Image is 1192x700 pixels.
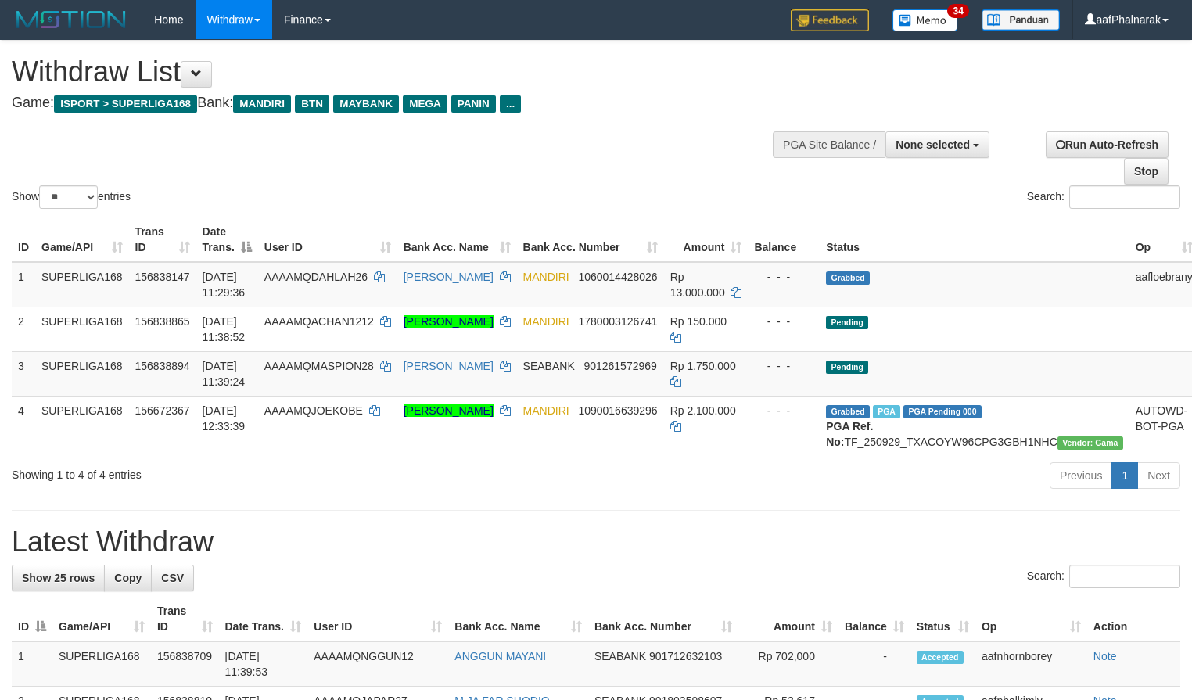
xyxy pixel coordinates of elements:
span: Copy 1060014428026 to clipboard [578,271,657,283]
td: SUPERLIGA168 [35,262,129,307]
th: Bank Acc. Name: activate to sort column ascending [448,597,588,641]
span: Copy 1090016639296 to clipboard [578,404,657,417]
span: Marked by aafsengchandara [873,405,900,418]
th: Amount: activate to sort column ascending [738,597,838,641]
a: Copy [104,565,152,591]
span: Copy 901712632103 to clipboard [649,650,722,662]
th: Action [1087,597,1180,641]
label: Show entries [12,185,131,209]
span: ... [500,95,521,113]
td: Rp 702,000 [738,641,838,687]
td: 1 [12,262,35,307]
label: Search: [1027,565,1180,588]
td: SUPERLIGA168 [35,351,129,396]
a: 1 [1111,462,1138,489]
th: Balance [748,217,820,262]
th: Trans ID: activate to sort column ascending [151,597,219,641]
th: Status: activate to sort column ascending [910,597,975,641]
span: Rp 2.100.000 [670,404,736,417]
td: 1 [12,641,52,687]
span: MANDIRI [523,271,569,283]
th: Balance: activate to sort column ascending [838,597,910,641]
span: ISPORT > SUPERLIGA168 [54,95,197,113]
a: Next [1137,462,1180,489]
td: SUPERLIGA168 [35,307,129,351]
div: Showing 1 to 4 of 4 entries [12,461,485,483]
span: None selected [896,138,970,151]
a: Previous [1050,462,1112,489]
span: MANDIRI [523,404,569,417]
td: 2 [12,307,35,351]
span: PANIN [451,95,496,113]
td: SUPERLIGA168 [52,641,151,687]
img: panduan.png [982,9,1060,31]
th: Bank Acc. Number: activate to sort column ascending [588,597,738,641]
span: MEGA [403,95,447,113]
th: ID: activate to sort column descending [12,597,52,641]
td: - [838,641,910,687]
th: Op: activate to sort column ascending [975,597,1087,641]
span: Vendor URL: https://trx31.1velocity.biz [1057,436,1123,450]
span: Grabbed [826,271,870,285]
span: [DATE] 11:29:36 [203,271,246,299]
span: Rp 150.000 [670,315,727,328]
a: Show 25 rows [12,565,105,591]
span: [DATE] 11:38:52 [203,315,246,343]
th: Trans ID: activate to sort column ascending [129,217,196,262]
td: 156838709 [151,641,219,687]
td: 4 [12,396,35,456]
span: Accepted [917,651,964,664]
th: ID [12,217,35,262]
span: 156838147 [135,271,190,283]
th: Bank Acc. Name: activate to sort column ascending [397,217,517,262]
img: Feedback.jpg [791,9,869,31]
th: Bank Acc. Number: activate to sort column ascending [517,217,664,262]
a: [PERSON_NAME] [404,404,494,417]
div: PGA Site Balance / [773,131,885,158]
span: Pending [826,361,868,374]
th: Amount: activate to sort column ascending [664,217,749,262]
span: AAAAMQDAHLAH26 [264,271,368,283]
td: AAAAMQNGGUN12 [307,641,448,687]
select: Showentries [39,185,98,209]
button: None selected [885,131,989,158]
td: SUPERLIGA168 [35,396,129,456]
th: Game/API: activate to sort column ascending [52,597,151,641]
span: AAAAMQACHAN1212 [264,315,374,328]
a: ANGGUN MAYANI [454,650,546,662]
span: MAYBANK [333,95,399,113]
th: Date Trans.: activate to sort column ascending [219,597,308,641]
th: Game/API: activate to sort column ascending [35,217,129,262]
th: User ID: activate to sort column ascending [258,217,397,262]
a: [PERSON_NAME] [404,360,494,372]
a: [PERSON_NAME] [404,271,494,283]
th: Status [820,217,1129,262]
a: Stop [1124,158,1169,185]
span: MANDIRI [523,315,569,328]
span: PGA Pending [903,405,982,418]
td: [DATE] 11:39:53 [219,641,308,687]
td: TF_250929_TXACOYW96CPG3GBH1NHC [820,396,1129,456]
a: CSV [151,565,194,591]
h1: Withdraw List [12,56,779,88]
span: [DATE] 12:33:39 [203,404,246,433]
span: Show 25 rows [22,572,95,584]
th: Date Trans.: activate to sort column descending [196,217,258,262]
span: 156838894 [135,360,190,372]
a: [PERSON_NAME] [404,315,494,328]
img: MOTION_logo.png [12,8,131,31]
span: SEABANK [523,360,575,372]
b: PGA Ref. No: [826,420,873,448]
span: Pending [826,316,868,329]
span: [DATE] 11:39:24 [203,360,246,388]
span: SEABANK [594,650,646,662]
span: Rp 1.750.000 [670,360,736,372]
div: - - - [754,314,813,329]
td: 3 [12,351,35,396]
label: Search: [1027,185,1180,209]
input: Search: [1069,185,1180,209]
span: CSV [161,572,184,584]
span: AAAAMQJOEKOBE [264,404,363,417]
a: Run Auto-Refresh [1046,131,1169,158]
a: Note [1093,650,1117,662]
